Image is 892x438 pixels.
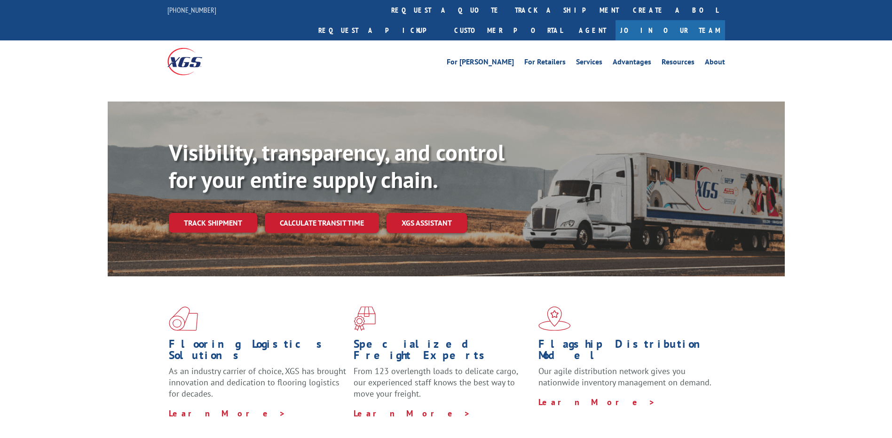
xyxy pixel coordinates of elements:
[169,338,347,366] h1: Flooring Logistics Solutions
[354,408,471,419] a: Learn More >
[616,20,725,40] a: Join Our Team
[538,338,716,366] h1: Flagship Distribution Model
[447,58,514,69] a: For [PERSON_NAME]
[538,366,711,388] span: Our agile distribution network gives you nationwide inventory management on demand.
[265,213,379,233] a: Calculate transit time
[169,213,257,233] a: Track shipment
[169,366,346,399] span: As an industry carrier of choice, XGS has brought innovation and dedication to flooring logistics...
[569,20,616,40] a: Agent
[311,20,447,40] a: Request a pickup
[169,408,286,419] a: Learn More >
[538,397,655,407] a: Learn More >
[169,138,505,194] b: Visibility, transparency, and control for your entire supply chain.
[387,213,467,233] a: XGS ASSISTANT
[167,5,216,15] a: [PHONE_NUMBER]
[613,58,651,69] a: Advantages
[705,58,725,69] a: About
[524,58,566,69] a: For Retailers
[354,306,376,331] img: xgs-icon-focused-on-flooring-red
[662,58,695,69] a: Resources
[354,338,531,366] h1: Specialized Freight Experts
[447,20,569,40] a: Customer Portal
[538,306,571,331] img: xgs-icon-flagship-distribution-model-red
[169,306,198,331] img: xgs-icon-total-supply-chain-intelligence-red
[576,58,602,69] a: Services
[354,366,531,407] p: From 123 overlength loads to delicate cargo, our experienced staff knows the best way to move you...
